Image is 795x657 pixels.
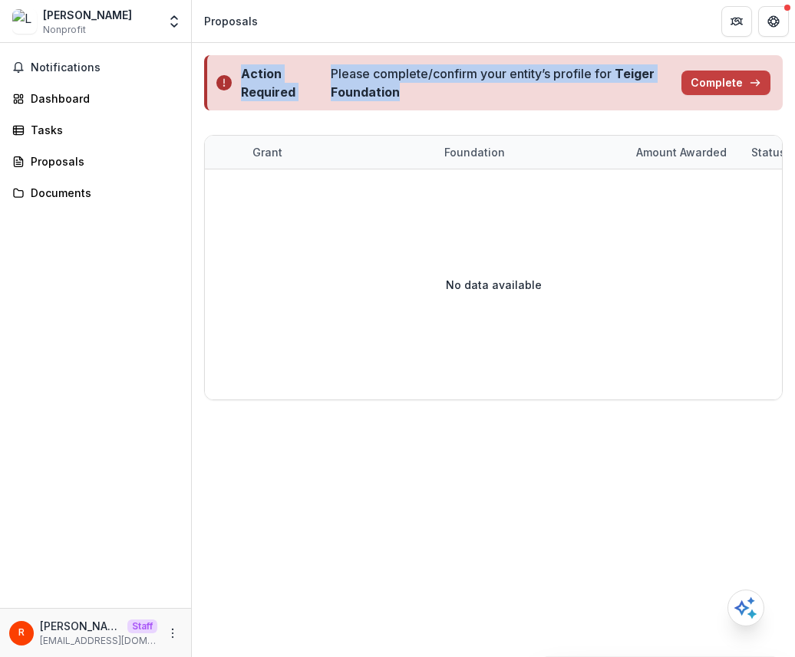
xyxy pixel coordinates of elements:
[243,136,435,169] div: Grant
[331,64,669,101] div: Please complete/confirm your entity’s profile for
[727,590,764,626] button: Open AI Assistant
[6,117,185,143] a: Tasks
[31,90,173,107] div: Dashboard
[446,277,542,293] p: No data available
[627,136,742,169] div: Amount awarded
[627,144,736,160] div: Amount awarded
[721,6,752,37] button: Partners
[6,180,185,205] a: Documents
[435,144,514,160] div: Foundation
[681,71,770,95] button: Complete
[31,185,173,201] div: Documents
[435,136,627,169] div: Foundation
[6,55,185,80] button: Notifications
[198,10,264,32] nav: breadcrumb
[43,7,132,23] div: [PERSON_NAME]
[31,61,179,74] span: Notifications
[241,64,325,101] div: Action Required
[127,619,157,633] p: Staff
[243,144,292,160] div: Grant
[40,618,121,634] p: [PERSON_NAME]
[40,634,157,648] p: [EMAIL_ADDRESS][DOMAIN_NAME]
[758,6,789,37] button: Get Help
[742,144,795,160] div: Status
[6,86,185,111] a: Dashboard
[31,153,173,169] div: Proposals
[204,13,258,29] div: Proposals
[12,9,37,34] img: Legacy Russell
[18,628,25,638] div: Raj
[31,122,173,138] div: Tasks
[43,23,86,37] span: Nonprofit
[6,149,185,174] a: Proposals
[163,6,185,37] button: Open entity switcher
[163,624,182,642] button: More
